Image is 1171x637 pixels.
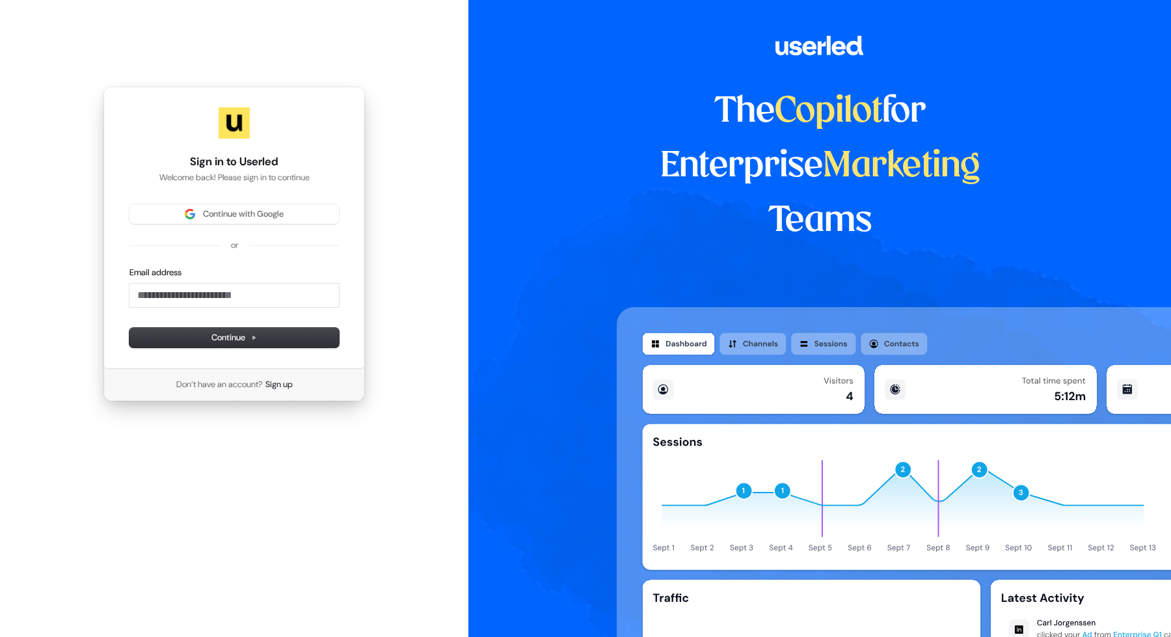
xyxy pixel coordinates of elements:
img: Userled [219,107,250,139]
p: Welcome back! Please sign in to continue [129,172,339,183]
a: Sign up [265,379,293,390]
p: or [231,239,238,251]
span: Continue with Google [203,208,284,220]
span: Copilot [775,95,882,129]
h1: The for Enterprise Teams [617,85,1023,249]
label: Email address [129,267,182,278]
span: Marketing [823,150,980,183]
span: Don’t have an account? [176,379,263,390]
button: Sign in with GoogleContinue with Google [129,204,339,224]
h1: Sign in to Userled [129,154,339,170]
img: Sign in with Google [185,209,195,219]
span: Continue [211,332,257,344]
button: Continue [129,328,339,347]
